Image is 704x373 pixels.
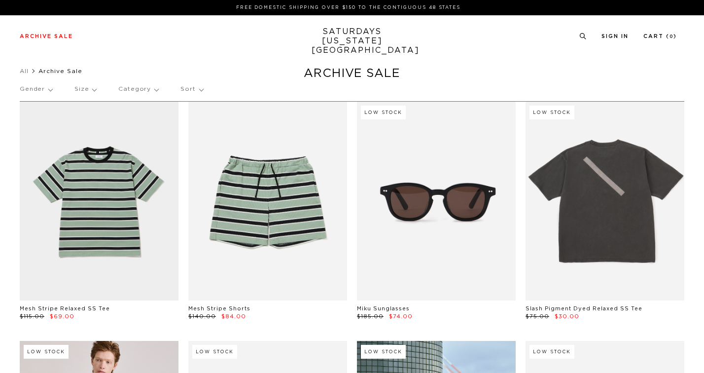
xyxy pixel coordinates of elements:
[20,68,29,74] a: All
[357,314,384,319] span: $185.00
[643,34,677,39] a: Cart (0)
[555,314,579,319] span: $30.00
[188,306,250,311] a: Mesh Stripe Shorts
[20,306,110,311] a: Mesh Stripe Relaxed SS Tee
[526,306,642,311] a: Slash Pigment Dyed Relaxed SS Tee
[24,4,673,11] p: FREE DOMESTIC SHIPPING OVER $150 TO THE CONTIGUOUS 48 STATES
[601,34,629,39] a: Sign In
[361,345,406,359] div: Low Stock
[361,106,406,119] div: Low Stock
[50,314,74,319] span: $69.00
[357,306,410,311] a: Miku Sunglasses
[526,314,549,319] span: $75.00
[389,314,413,319] span: $74.00
[38,68,82,74] span: Archive Sale
[20,78,52,101] p: Gender
[20,314,44,319] span: $115.00
[180,78,203,101] p: Sort
[118,78,158,101] p: Category
[74,78,96,101] p: Size
[669,35,673,39] small: 0
[529,345,574,359] div: Low Stock
[221,314,246,319] span: $84.00
[20,34,73,39] a: Archive Sale
[188,314,216,319] span: $140.00
[24,345,69,359] div: Low Stock
[529,106,574,119] div: Low Stock
[312,27,393,55] a: SATURDAYS[US_STATE][GEOGRAPHIC_DATA]
[192,345,237,359] div: Low Stock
